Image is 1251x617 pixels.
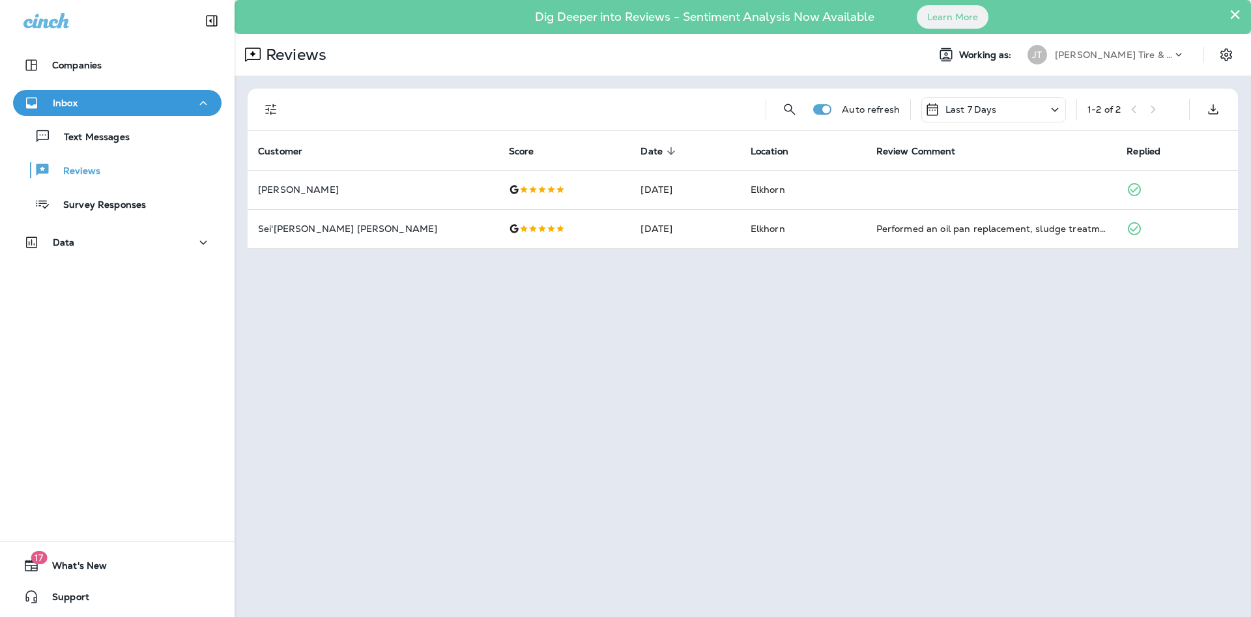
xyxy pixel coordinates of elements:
button: Close [1229,4,1241,25]
span: Support [39,592,89,607]
p: Reviews [261,45,326,65]
span: Date [640,145,680,157]
span: Customer [258,146,302,157]
div: 1 - 2 of 2 [1087,104,1121,115]
p: Inbox [53,98,78,108]
span: Replied [1127,146,1160,157]
button: Search Reviews [777,96,803,122]
span: Review Comment [876,145,973,157]
span: Replied [1127,145,1177,157]
span: Elkhorn [751,223,785,235]
span: Working as: [959,50,1014,61]
button: Data [13,229,222,255]
p: Companies [52,60,102,70]
p: Dig Deeper into Reviews - Sentiment Analysis Now Available [497,15,912,19]
button: Learn More [917,5,988,29]
button: Export as CSV [1200,96,1226,122]
p: [PERSON_NAME] Tire & Auto [1055,50,1172,60]
button: Support [13,584,222,610]
p: Reviews [50,165,100,178]
p: Survey Responses [50,199,146,212]
span: 17 [31,551,47,564]
p: [PERSON_NAME] [258,184,488,195]
span: Score [509,145,551,157]
button: Companies [13,52,222,78]
span: Location [751,145,805,157]
span: Review Comment [876,146,956,157]
button: Collapse Sidebar [194,8,230,34]
div: Performed an oil pan replacement, sludge treatment, and oul change. Car runs much smoother and qu... [876,222,1106,235]
span: Location [751,146,788,157]
td: [DATE] [630,209,740,248]
span: Customer [258,145,319,157]
p: Data [53,237,75,248]
button: Inbox [13,90,222,116]
span: Elkhorn [751,184,785,195]
td: [DATE] [630,170,740,209]
button: Filters [258,96,284,122]
p: Text Messages [51,132,130,144]
button: Settings [1215,43,1238,66]
button: Reviews [13,156,222,184]
button: Text Messages [13,122,222,150]
p: Auto refresh [842,104,900,115]
span: What's New [39,560,107,576]
span: Score [509,146,534,157]
button: Survey Responses [13,190,222,218]
div: JT [1028,45,1047,65]
p: Last 7 Days [945,104,997,115]
span: Date [640,146,663,157]
button: 17What's New [13,552,222,579]
p: Sei'[PERSON_NAME] [PERSON_NAME] [258,223,488,234]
